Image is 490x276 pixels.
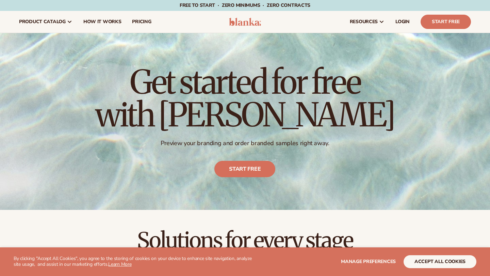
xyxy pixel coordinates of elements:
[215,161,276,177] a: Start free
[14,11,78,33] a: product catalog
[83,19,121,25] span: How It Works
[404,255,476,268] button: accept all cookies
[229,18,261,26] img: logo
[341,258,396,265] span: Manage preferences
[14,256,256,267] p: By clicking "Accept All Cookies", you agree to the storing of cookies on your device to enhance s...
[344,11,390,33] a: resources
[341,255,396,268] button: Manage preferences
[95,139,395,147] p: Preview your branding and order branded samples right away.
[19,229,471,252] h2: Solutions for every stage
[19,19,66,25] span: product catalog
[132,19,151,25] span: pricing
[390,11,415,33] a: LOGIN
[95,66,395,131] h1: Get started for free with [PERSON_NAME]
[350,19,378,25] span: resources
[421,15,471,29] a: Start Free
[127,11,157,33] a: pricing
[180,2,310,9] span: Free to start · ZERO minimums · ZERO contracts
[78,11,127,33] a: How It Works
[395,19,410,25] span: LOGIN
[108,261,131,267] a: Learn More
